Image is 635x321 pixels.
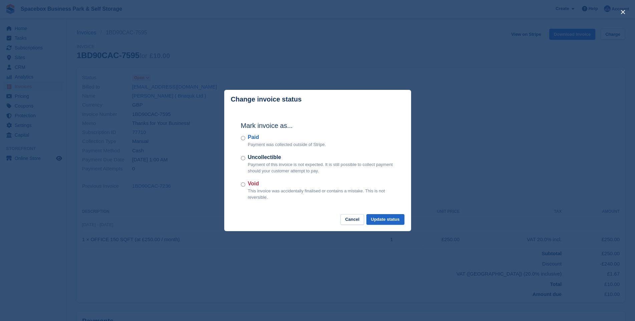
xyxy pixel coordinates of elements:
label: Uncollectible [248,153,394,161]
p: Change invoice status [231,96,302,103]
p: Payment of this invoice is not expected. It is still possible to collect payment should your cust... [248,161,394,174]
button: Cancel [340,214,364,225]
button: Update status [366,214,404,225]
button: close [618,7,628,17]
label: Void [248,180,394,188]
p: Payment was collected outside of Stripe. [248,141,326,148]
label: Paid [248,133,326,141]
p: This invoice was accidentally finalised or contains a mistake. This is not reversible. [248,188,394,201]
h2: Mark invoice as... [241,121,394,131]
